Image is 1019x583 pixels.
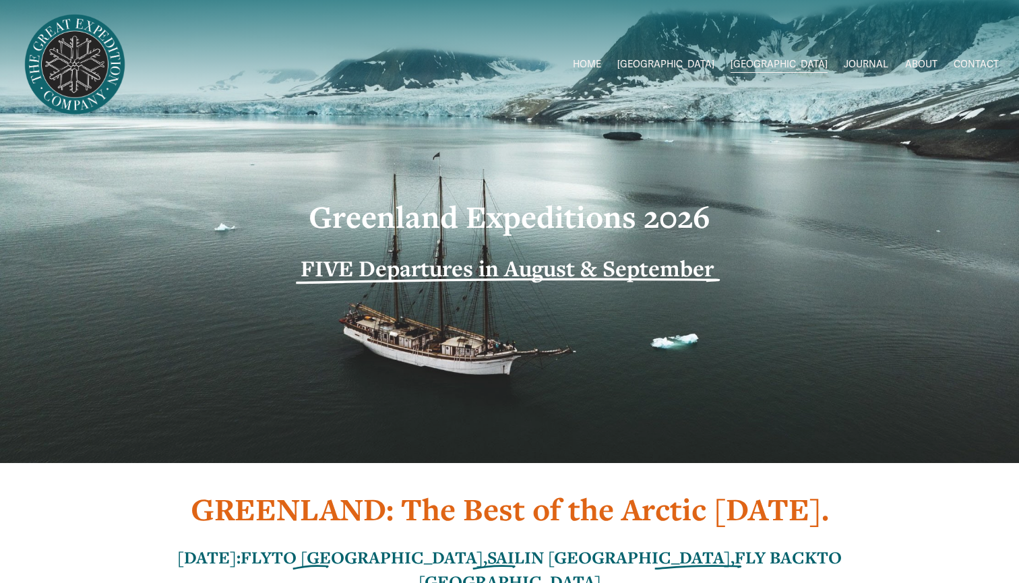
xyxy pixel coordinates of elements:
strong: FLY [241,546,272,569]
a: ABOUT [905,55,937,75]
span: [GEOGRAPHIC_DATA] [617,56,714,73]
strong: SAIL [487,546,524,569]
a: HOME [573,55,601,75]
strong: TO [GEOGRAPHIC_DATA], [272,546,487,569]
strong: [DATE]: [177,546,241,569]
a: folder dropdown [731,55,828,75]
a: JOURNAL [844,55,888,75]
img: Arctic Expeditions [20,10,129,119]
strong: IN [GEOGRAPHIC_DATA], [524,546,735,569]
span: [GEOGRAPHIC_DATA] [731,56,828,73]
a: CONTACT [954,55,999,75]
strong: FIVE Departures in August & September [301,253,714,283]
strong: GREENLAND: The Best of the Arctic [DATE]. [191,489,829,530]
strong: FLY BACK [735,546,817,569]
strong: Greenland Expeditions 2026 [309,196,710,237]
a: folder dropdown [617,55,714,75]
